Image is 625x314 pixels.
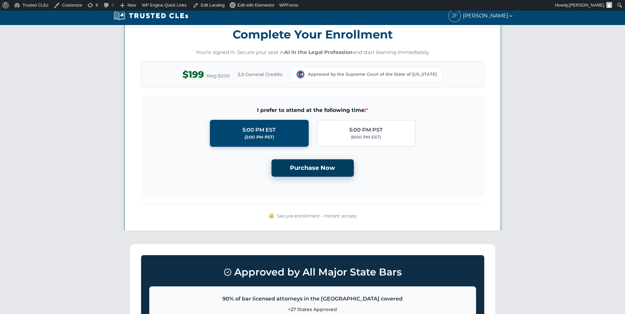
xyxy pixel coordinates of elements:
strong: AI in the Legal Profession [284,49,353,55]
img: Trusted CLEs [112,11,190,21]
div: (8:00 PM EST) [351,134,381,141]
span: Secure enrollment • Instant access [277,212,356,220]
span: $199 [183,67,204,82]
div: 5:00 PM EST [242,126,276,134]
span: Reg $299 [207,72,230,80]
p: 90% of bar licensed attorneys in the [GEOGRAPHIC_DATA] covered [157,295,468,303]
img: 🔒 [269,213,274,218]
span: Edit with Elementor [238,3,274,8]
p: +27 States Approved [157,306,468,313]
span: JF [449,10,461,22]
p: You're signed in. Secure your seat in and start learning immediately. [141,49,484,56]
div: 5:00 PM PST [349,126,383,134]
span: 2.0 General Credits [238,71,282,78]
span: [PERSON_NAME] [569,3,604,8]
span: [PERSON_NAME] [463,12,514,20]
div: (2:00 PM PST) [244,134,274,141]
h3: Complete Your Enrollment [141,24,484,45]
span: I prefer to attend at the following time: [152,106,474,115]
img: Colorado Supreme Court [296,70,305,79]
button: Purchase Now [271,159,354,177]
span: Approved by the Supreme Court of the State of [US_STATE] [308,71,437,78]
h3: Approved by All Major State Bars [149,263,476,281]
